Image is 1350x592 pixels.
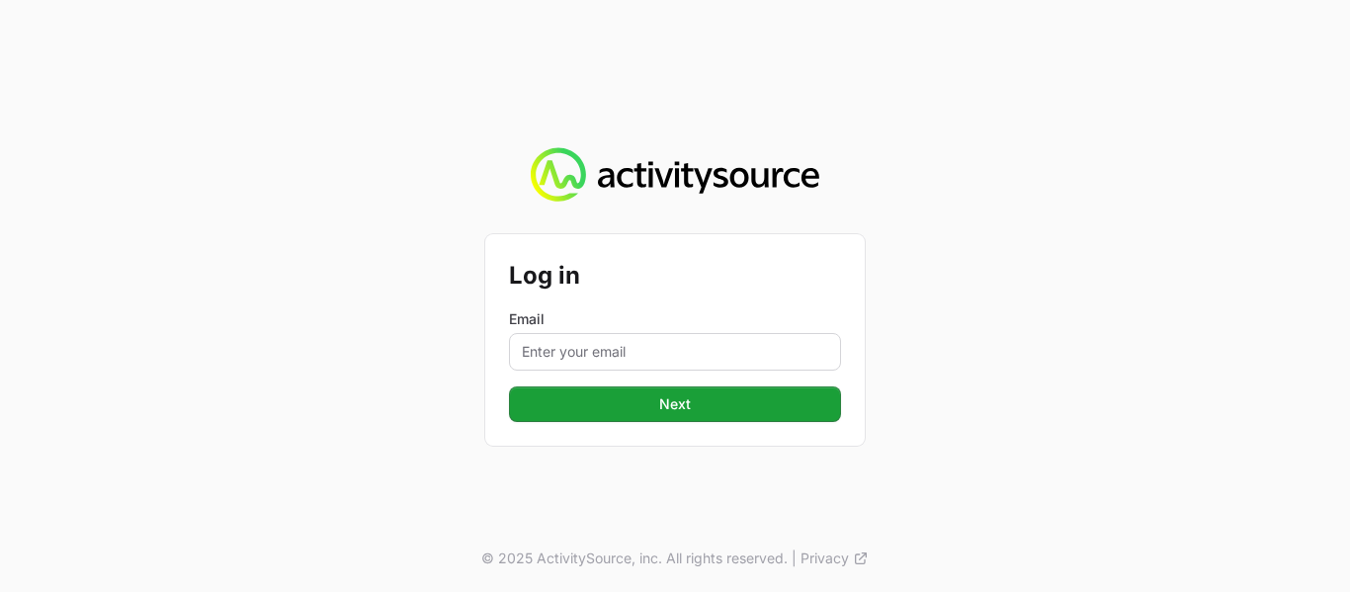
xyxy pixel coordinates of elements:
span: Next [659,392,691,416]
span: | [792,549,797,568]
label: Email [509,309,841,329]
img: Activity Source [531,147,818,203]
p: © 2025 ActivitySource, inc. All rights reserved. [481,549,788,568]
a: Privacy [801,549,869,568]
input: Enter your email [509,333,841,371]
h2: Log in [509,258,841,294]
button: Next [509,386,841,422]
